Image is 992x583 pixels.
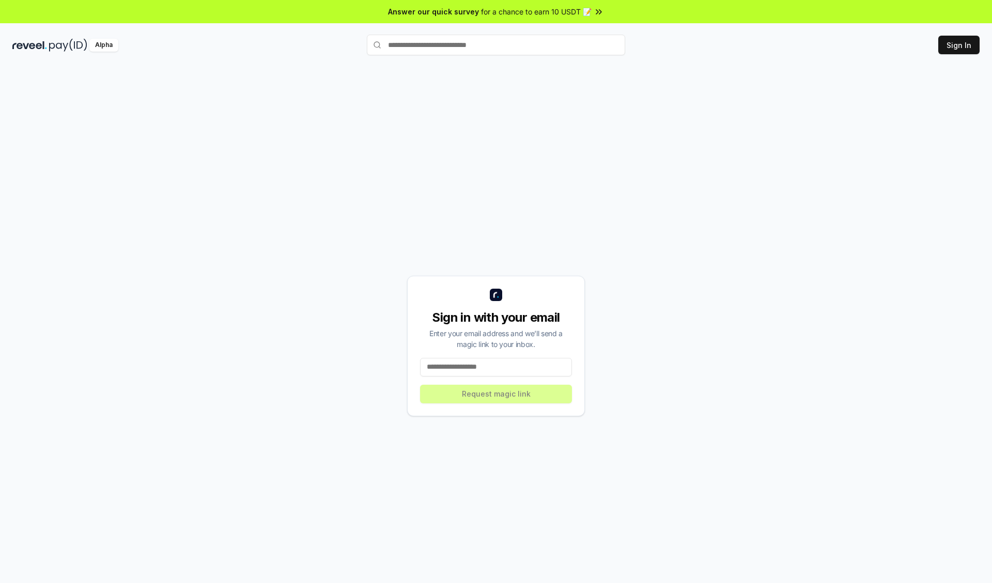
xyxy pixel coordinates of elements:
button: Sign In [938,36,980,54]
img: logo_small [490,289,502,301]
img: reveel_dark [12,39,47,52]
div: Alpha [89,39,118,52]
span: for a chance to earn 10 USDT 📝 [481,6,592,17]
span: Answer our quick survey [388,6,479,17]
img: pay_id [49,39,87,52]
div: Sign in with your email [420,309,572,326]
div: Enter your email address and we’ll send a magic link to your inbox. [420,328,572,350]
